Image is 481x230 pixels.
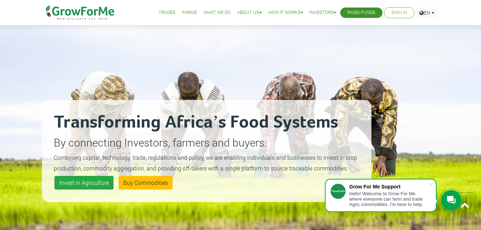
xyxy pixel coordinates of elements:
[54,134,360,150] p: By connecting Investors, farmers and buyers.
[268,9,303,16] a: How it Works
[119,176,173,190] a: Buy Commodities
[159,9,175,16] a: Trades
[347,9,375,16] a: Raise Funds
[54,176,114,190] a: Invest in Agriculture
[54,154,357,172] small: Combining capital, technology, trade, regulations and policy, we are enabling individuals and bus...
[349,184,429,190] div: Grow For Me Support
[416,7,438,18] a: EN
[349,191,429,207] div: Hello! Welcome to Grow For Me where everyone can farm and trade Agric commodities. I'm here to help.
[203,9,231,16] a: What We Do
[309,9,336,16] a: Investors
[54,112,360,133] h2: Transforming Africa’s Food Systems
[391,9,407,16] a: Sign In
[237,9,262,16] a: About Us
[182,9,197,16] a: Farms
